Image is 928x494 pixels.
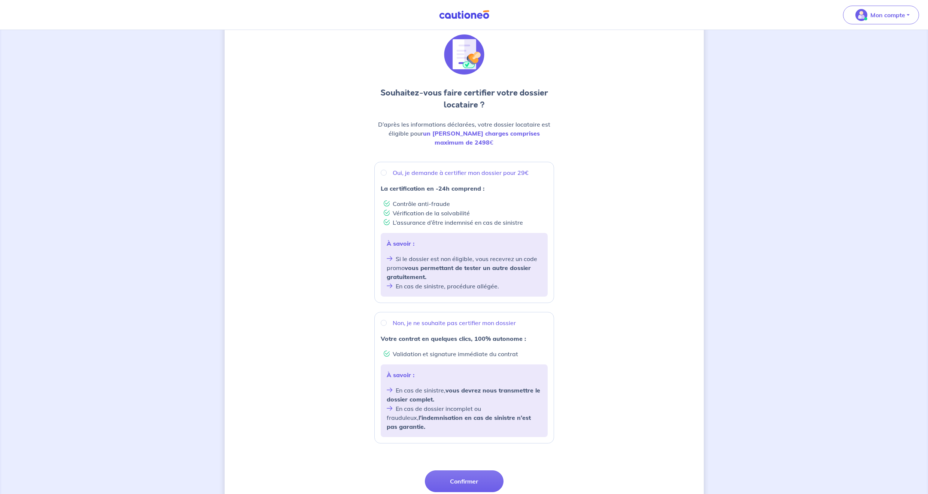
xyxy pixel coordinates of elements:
[444,34,484,75] img: illu_document_valid.svg
[381,185,484,192] strong: La certification en -24h comprend :
[870,10,905,19] p: Mon compte
[423,130,540,146] em: €
[387,281,542,291] li: En cas de sinistre, procédure allégée.
[423,130,540,146] strong: un [PERSON_NAME] charges comprises maximum de 2498
[393,168,529,177] p: Oui, je demande à certifier mon dossier pour 29€
[384,199,548,208] li: Contrôle anti-fraude
[387,371,414,379] strong: À savoir :
[387,404,542,431] li: En cas de dossier incomplet ou frauduleux,
[387,414,531,430] strong: l’indemnisation en cas de sinistre n’est pas garantie.
[387,387,540,403] strong: vous devrez nous transmettre le dossier complet.
[374,87,554,111] h3: Souhaitez-vous faire certifier votre dossier locataire ?
[374,120,554,147] p: D’après les informations déclarées, votre dossier locataire est éligible pour
[381,335,526,342] strong: Votre contrat en quelques clics, 100% autonome :
[425,470,503,492] button: Confirmer
[384,218,548,227] li: L’assurance d’être indemnisé en cas de sinistre
[387,264,531,281] strong: vous permettant de tester un autre dossier gratuitement.
[387,385,542,404] li: En cas de sinistre,
[384,349,548,358] li: Validation et signature immédiate du contrat
[384,208,548,218] li: Vérification de la solvabilité
[387,240,414,247] strong: À savoir :
[843,6,919,24] button: illu_account_valid_menu.svgMon compte
[393,318,516,327] p: Non, je ne souhaite pas certifier mon dossier
[855,9,867,21] img: illu_account_valid_menu.svg
[387,254,542,281] li: Si le dossier est non éligible, vous recevrez un code promo
[436,10,492,19] img: Cautioneo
